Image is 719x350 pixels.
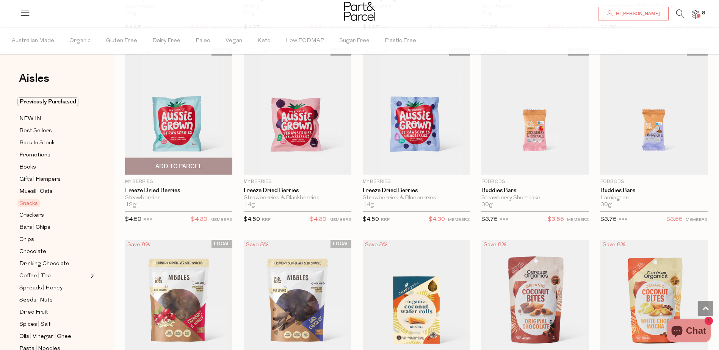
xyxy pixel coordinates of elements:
[548,215,564,225] span: $3.55
[19,332,71,341] span: Oils | Vinegar | Ghee
[125,158,232,175] button: Add To Parcel
[429,215,445,225] span: $4.30
[19,187,53,196] span: Muesli | Oats
[614,11,660,17] span: Hi [PERSON_NAME]
[686,218,708,222] small: MEMBERS
[19,247,88,256] a: Chocolate
[481,178,589,185] p: Fodbods
[600,202,612,208] span: 30g
[598,7,669,20] a: Hi [PERSON_NAME]
[19,308,48,317] span: Dried Fruit
[619,218,627,222] small: RRP
[363,240,390,250] div: Save 8%
[19,150,88,160] a: Promotions
[481,217,498,222] span: $3.75
[19,223,88,232] a: Bars | Chips
[381,218,390,222] small: RRP
[17,199,40,207] span: Snacks
[600,187,708,194] a: Buddies Bars
[125,217,141,222] span: $4.50
[329,218,351,222] small: MEMBERS
[19,163,36,172] span: Books
[286,28,324,54] span: Low FODMAP
[19,272,51,281] span: Coffee | Tea
[125,202,136,208] span: 12g
[567,218,589,222] small: MEMBERS
[363,195,470,202] div: Strawberries & Blueberries
[69,28,91,54] span: Organic
[211,240,232,248] span: LOCAL
[448,218,470,222] small: MEMBERS
[244,178,351,185] p: My Berries
[19,175,88,184] a: Gifts | Hampers
[19,127,52,136] span: Best Sellers
[244,217,260,222] span: $4.50
[363,178,470,185] p: My Berries
[125,48,232,175] img: Freeze Dried Berries
[244,195,351,202] div: Strawberries & Blackberries
[339,28,370,54] span: Sugar Free
[19,295,88,305] a: Seeds | Nuts
[106,28,137,54] span: Gluten Free
[19,259,69,269] span: Drinking Chocolate
[17,97,78,106] span: Previously Purchased
[19,211,88,220] a: Crackers
[257,28,271,54] span: Keto
[700,10,707,17] span: 8
[331,240,351,248] span: LOCAL
[210,218,232,222] small: MEMBERS
[363,202,374,208] span: 14g
[19,70,49,87] span: Aisles
[19,73,49,92] a: Aisles
[191,215,207,225] span: $4.30
[226,28,242,54] span: Vegan
[363,48,470,175] img: Freeze Dried Berries
[19,211,44,220] span: Crackers
[19,151,50,160] span: Promotions
[19,139,55,148] span: Back In Stock
[19,283,88,293] a: Spreads | Honey
[481,48,589,175] img: Buddies Bars
[19,138,88,148] a: Back In Stock
[19,247,46,256] span: Chocolate
[19,308,88,317] a: Dried Fruit
[89,271,94,280] button: Expand/Collapse Coffee | Tea
[481,195,589,202] div: Strawberry Shortcake
[692,10,699,18] a: 8
[125,187,232,194] a: Freeze Dried Berries
[19,223,50,232] span: Bars | Chips
[19,187,88,196] a: Muesli | Oats
[19,284,63,293] span: Spreads | Honey
[19,162,88,172] a: Books
[19,175,61,184] span: Gifts | Hampers
[244,240,271,250] div: Save 8%
[664,319,713,344] inbox-online-store-chat: Shopify online store chat
[600,48,708,175] img: Buddies Bars
[19,296,53,305] span: Seeds | Nuts
[125,178,232,185] p: My Berries
[19,114,88,123] a: NEW IN
[19,199,88,208] a: Snacks
[244,202,255,208] span: 14g
[196,28,210,54] span: Paleo
[600,195,708,202] div: Lamington
[363,187,470,194] a: Freeze Dried Berries
[481,187,589,194] a: Buddies Bars
[19,271,88,281] a: Coffee | Tea
[152,28,180,54] span: Dairy Free
[244,48,351,175] img: Freeze Dried Berries
[19,332,88,341] a: Oils | Vinegar | Ghee
[600,240,628,250] div: Save 8%
[244,187,351,194] a: Freeze Dried Berries
[666,215,683,225] span: $3.55
[19,320,51,329] span: Spices | Salt
[344,2,375,21] img: Part&Parcel
[262,218,271,222] small: RRP
[143,218,152,222] small: RRP
[19,320,88,329] a: Spices | Salt
[385,28,416,54] span: Plastic Free
[19,97,88,106] a: Previously Purchased
[125,240,152,250] div: Save 8%
[19,235,88,244] a: Chips
[481,240,509,250] div: Save 8%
